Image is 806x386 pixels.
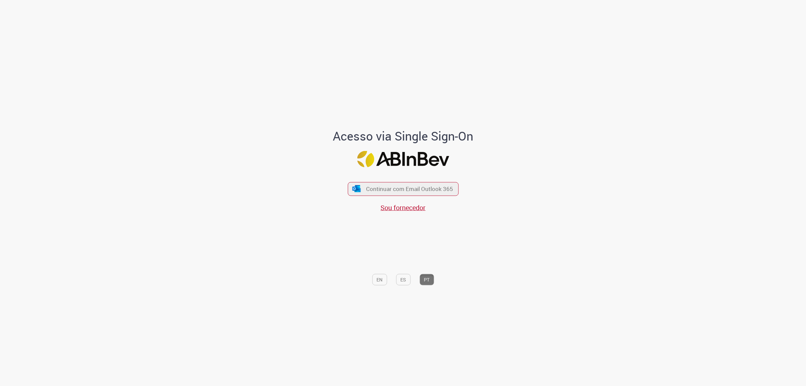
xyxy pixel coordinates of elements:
[348,182,458,196] button: ícone Azure/Microsoft 360 Continuar com Email Outlook 365
[396,274,410,285] button: ES
[357,151,449,167] img: Logo ABInBev
[352,185,361,192] img: ícone Azure/Microsoft 360
[419,274,434,285] button: PT
[380,203,426,212] a: Sou fornecedor
[310,129,496,143] h1: Acesso via Single Sign-On
[372,274,387,285] button: EN
[366,185,453,193] span: Continuar com Email Outlook 365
